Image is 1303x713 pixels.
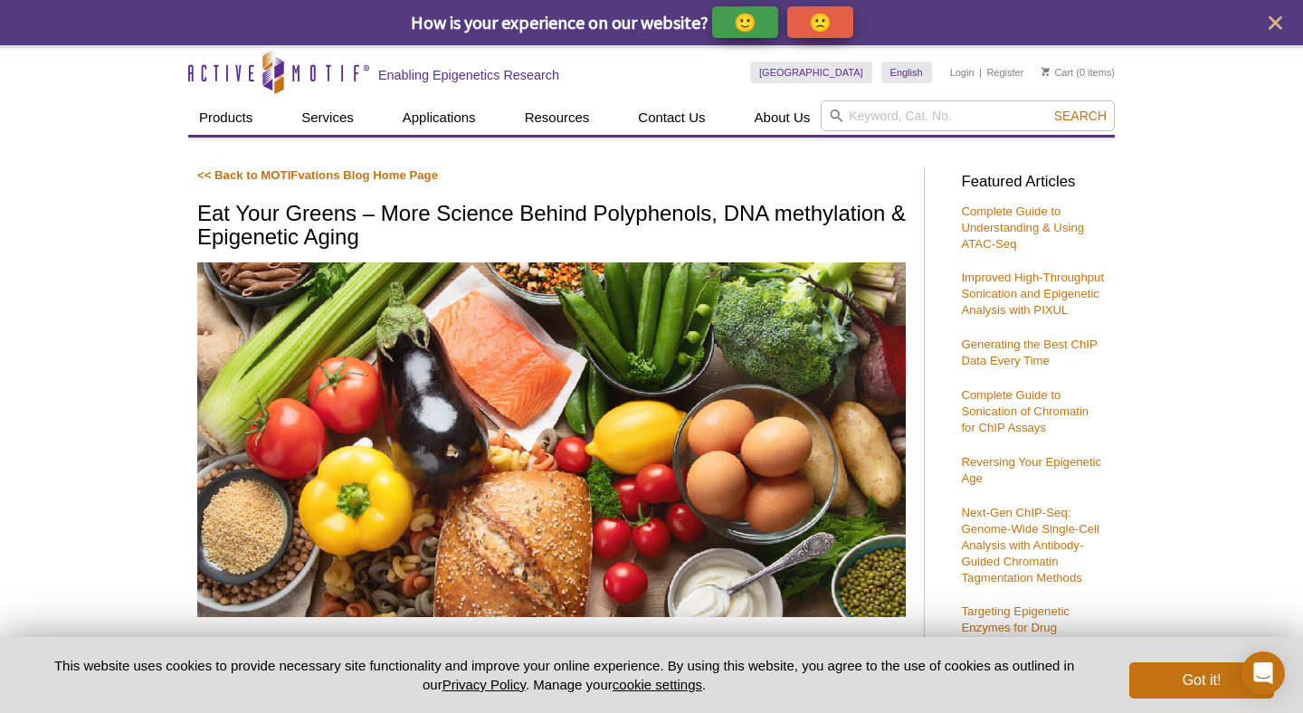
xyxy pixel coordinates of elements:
[411,11,709,33] span: How is your experience on our website?
[197,202,906,252] h1: Eat Your Greens – More Science Behind Polyphenols, DNA methylation & Epigenetic Aging
[821,100,1115,131] input: Keyword, Cat. No.
[961,388,1089,434] a: Complete Guide to Sonication of Chromatin for ChIP Assays
[1041,66,1073,79] a: Cart
[442,677,526,692] a: Privacy Policy
[1041,62,1115,83] li: (0 items)
[627,100,716,135] a: Contact Us
[1241,651,1285,695] div: Open Intercom Messenger
[1049,108,1112,124] button: Search
[1264,12,1287,34] button: close
[961,455,1101,485] a: Reversing Your Epigenetic Age
[961,506,1099,585] a: Next-Gen ChIP-Seq: Genome-Wide Single-Cell Analysis with Antibody-Guided Chromatin Tagmentation M...
[378,67,559,83] h2: Enabling Epigenetics Research
[950,66,975,79] a: Login
[188,100,263,135] a: Products
[961,175,1106,190] h3: Featured Articles
[809,11,832,33] p: 🙁
[744,100,822,135] a: About Us
[881,62,932,83] a: English
[734,11,756,33] p: 🙂
[29,656,1099,694] p: This website uses cookies to provide necessary site functionality and improve your online experie...
[197,168,438,182] a: << Back to MOTIFvations Blog Home Page
[1129,662,1274,699] button: Got it!
[750,62,872,83] a: [GEOGRAPHIC_DATA]
[613,677,702,692] button: cookie settings
[986,66,1023,79] a: Register
[961,604,1099,651] a: Targeting Epigenetic Enzymes for Drug Discovery & Development
[290,100,365,135] a: Services
[961,204,1084,251] a: Complete Guide to Understanding & Using ATAC-Seq
[392,100,487,135] a: Applications
[514,100,601,135] a: Resources
[1041,67,1050,76] img: Your Cart
[961,337,1097,367] a: Generating the Best ChIP Data Every Time
[1054,109,1107,123] span: Search
[961,271,1104,317] a: Improved High-Throughput Sonication and Epigenetic Analysis with PIXUL
[197,262,906,617] img: A table spread with vegetables and various food.
[979,62,982,83] li: |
